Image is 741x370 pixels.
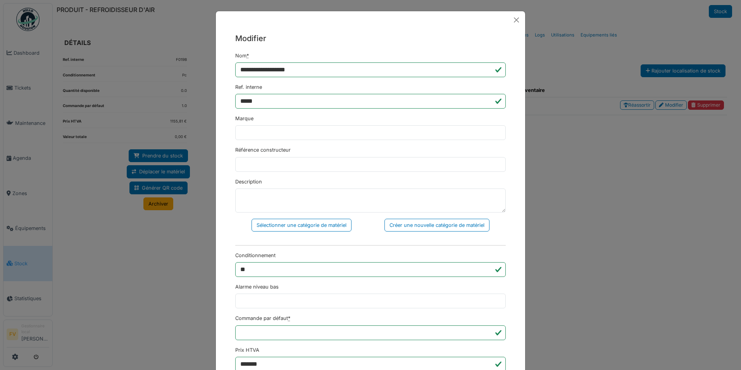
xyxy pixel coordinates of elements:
label: Référence constructeur [235,146,291,154]
label: Conditionnement [235,252,276,259]
label: Ref. interne [235,83,262,91]
label: Commande par défaut [235,315,290,322]
label: Marque [235,115,253,122]
label: Description [235,178,262,185]
abbr: Requis [246,53,249,59]
h5: Modifier [235,33,506,44]
label: Nom [235,52,249,59]
div: Créer une nouvelle catégorie de matériel [384,219,489,232]
button: Close [511,14,522,26]
label: Alarme niveau bas [235,283,279,290]
div: Sélectionner une catégorie de matériel [252,219,352,232]
label: Prix HTVA [235,346,259,354]
abbr: Requis [288,315,290,321]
